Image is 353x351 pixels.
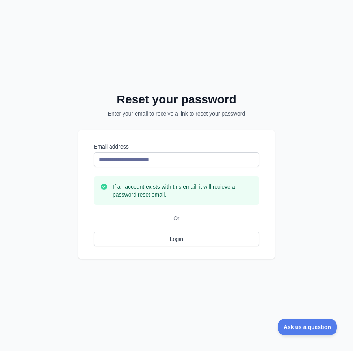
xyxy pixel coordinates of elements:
[94,232,259,246] a: Login
[170,214,183,222] span: Or
[88,110,265,118] p: Enter your email to receive a link to reset your password
[94,143,259,151] label: Email address
[278,319,337,335] iframe: Toggle Customer Support
[88,92,265,107] h2: Reset your password
[113,183,253,198] h3: If an account exists with this email, it will recieve a password reset email.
